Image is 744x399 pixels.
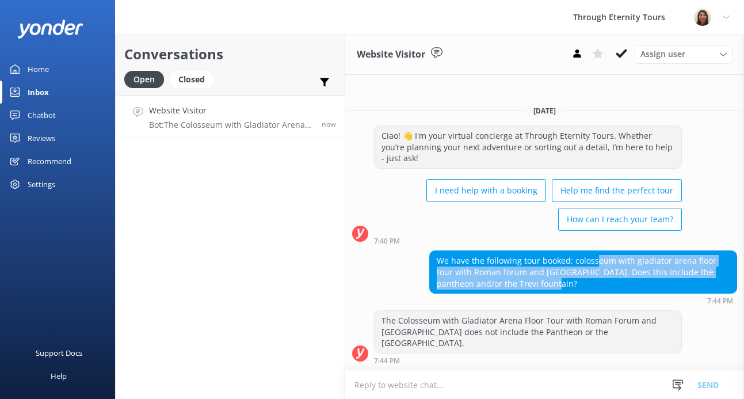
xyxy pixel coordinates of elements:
p: Bot: The Colosseum with Gladiator Arena Floor Tour with Roman Forum and [GEOGRAPHIC_DATA] does no... [149,120,313,130]
div: Reviews [28,127,55,150]
div: Assign User [635,45,732,63]
h2: Conversations [124,43,336,65]
span: [DATE] [526,106,563,116]
div: Chatbot [28,104,56,127]
span: Aug 28 2025 07:44pm (UTC +02:00) Europe/Amsterdam [322,119,336,129]
strong: 7:44 PM [374,358,400,364]
div: Settings [28,173,55,196]
h3: Website Visitor [357,47,425,62]
a: Open [124,73,170,85]
div: Closed [170,71,213,88]
div: Help [51,364,67,387]
button: Help me find the perfect tour [552,179,682,202]
div: Aug 28 2025 07:44pm (UTC +02:00) Europe/Amsterdam [429,297,737,305]
button: I need help with a booking [426,179,546,202]
a: Closed [170,73,219,85]
div: Aug 28 2025 07:40pm (UTC +02:00) Europe/Amsterdam [374,237,682,245]
div: Home [28,58,49,81]
button: How can I reach your team? [558,208,682,231]
a: Website VisitorBot:The Colosseum with Gladiator Arena Floor Tour with Roman Forum and [GEOGRAPHIC... [116,95,345,138]
img: 725-1755267273.png [694,9,711,26]
span: Assign user [640,48,685,60]
div: Ciao! 👋 I'm your virtual concierge at Through Eternity Tours. Whether you’re planning your next a... [375,126,681,168]
div: We have the following tour booked: colosseum with gladiator arena floor tour with Roman forum and... [430,251,737,293]
div: Inbox [28,81,49,104]
div: Recommend [28,150,71,173]
div: Open [124,71,164,88]
h4: Website Visitor [149,104,313,117]
div: The Colosseum with Gladiator Arena Floor Tour with Roman Forum and [GEOGRAPHIC_DATA] does not inc... [375,311,681,353]
strong: 7:40 PM [374,238,400,245]
div: Aug 28 2025 07:44pm (UTC +02:00) Europe/Amsterdam [374,356,682,364]
img: yonder-white-logo.png [17,20,83,39]
strong: 7:44 PM [707,298,733,305]
div: Support Docs [36,341,82,364]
